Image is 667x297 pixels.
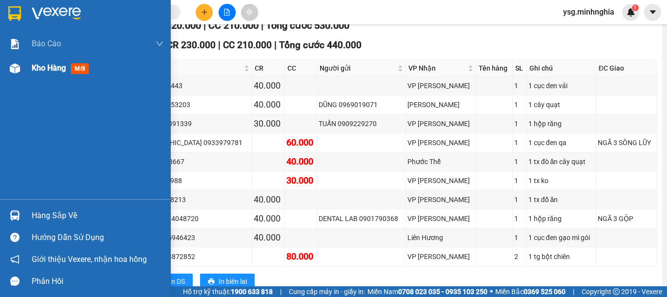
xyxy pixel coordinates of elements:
td: VP Chí Công [406,114,476,133]
div: [PERSON_NAME] [407,99,474,110]
div: DŨNG 0969019071 [319,99,404,110]
div: 80.000 [286,250,315,263]
span: | [274,39,277,51]
div: Phước Thể [407,156,474,167]
div: VP [PERSON_NAME] [407,213,474,224]
span: plus [201,9,208,16]
div: 1 cục đen gạo mì gói [528,232,594,243]
img: logo-vxr [8,6,21,21]
div: 30.000 [286,174,315,187]
span: Báo cáo [32,37,61,50]
div: 1 [514,99,525,110]
td: NGÃ 3 GỘP [596,209,657,228]
div: 1 tx đò ăn cây quạt [528,156,594,167]
button: file-add [219,4,236,21]
div: 40.000 [286,155,315,168]
div: 40.000 [254,79,283,93]
div: [DEMOGRAPHIC_DATA] 0933979781 [131,137,250,148]
button: printerIn biên lai [200,274,255,289]
div: GÁI 0382117443 [131,80,250,91]
div: 1 tg bột chiên [528,251,594,262]
div: PHONG 0913872852 [131,251,250,262]
div: 40.000 [254,193,283,206]
span: ysg.minhnghia [555,6,622,18]
span: | [280,286,282,297]
span: ⚪️ [490,290,493,294]
div: 1 tx đồ ăn [528,194,594,205]
span: Tổng cước 530.000 [266,19,349,31]
div: 1 cục den vải [528,80,594,91]
th: ĐC Giao [596,60,657,76]
img: icon-new-feature [627,8,635,17]
span: CC 210.000 [223,39,272,51]
strong: 1900 633 818 [231,288,273,296]
div: VP [PERSON_NAME] [407,137,474,148]
button: caret-down [644,4,661,21]
span: Kho hàng [32,63,66,73]
div: 2 [514,251,525,262]
span: Miền Nam [367,286,487,297]
div: 1 hộp răng [528,213,594,224]
td: Liên Hương [406,228,476,247]
td: VP Phan Thiết [406,247,476,266]
th: CC [285,60,317,76]
img: warehouse-icon [10,63,20,74]
div: BS. HIỀN 0374048720 [131,213,250,224]
button: aim [241,4,258,21]
td: VP Phan Rí [406,171,476,190]
span: In biên lai [219,276,247,287]
td: VP Chí Công [406,76,476,95]
div: PHONG 0945946423 [131,232,250,243]
strong: 0708 023 035 - 0935 103 250 [398,288,487,296]
span: | [261,19,263,31]
div: Hàng sắp về [32,208,163,223]
td: Phước Thể [406,152,476,171]
div: TUẤN 0909229270 [319,118,404,129]
span: | [573,286,574,297]
div: Hướng dẫn sử dụng [32,230,163,245]
span: CR 230.000 [167,39,216,51]
span: Tổng cước 440.000 [279,39,362,51]
td: VP Phan Rí [406,209,476,228]
div: BS THI 0865391339 [131,118,250,129]
th: SL [513,60,527,76]
div: VIỆT 0833338213 [131,194,250,205]
div: VP [PERSON_NAME] [407,194,474,205]
div: DENTAL LAB 0901790368 [319,213,404,224]
span: copyright [613,288,620,295]
span: question-circle [10,233,20,242]
th: Ghi chú [527,60,596,76]
span: file-add [223,9,230,16]
span: notification [10,255,20,264]
span: | [203,19,206,31]
div: 60.000 [286,136,315,149]
button: printerIn DS [151,274,193,289]
div: 1 cây quạt [528,99,594,110]
strong: 0369 525 060 [524,288,566,296]
div: VP [PERSON_NAME] [407,175,474,186]
div: 1 [514,80,525,91]
img: solution-icon [10,39,20,49]
span: 1 [633,4,637,11]
div: 1 [514,194,525,205]
div: VP [PERSON_NAME] [407,80,474,91]
span: Miền Bắc [495,286,566,297]
span: VP Nhận [408,63,466,74]
span: | [218,39,221,51]
span: message [10,277,20,286]
th: CR [252,60,284,76]
div: NỮ 0933918988 [131,175,250,186]
div: Phản hồi [32,274,163,289]
td: VP Phan Rí [406,133,476,152]
div: Liên Hương [407,232,474,243]
span: Người nhận [132,63,242,74]
div: 1 [514,232,525,243]
span: Cung cấp máy in - giấy in: [289,286,365,297]
span: Giới thiệu Vexere, nhận hoa hồng [32,253,147,265]
td: Lương Sơn [406,95,476,114]
div: 1 tx ko [528,175,594,186]
div: 1 [514,118,525,129]
span: mới [71,63,89,74]
div: 1 hộp răng [528,118,594,129]
div: 1 cục đen qa [528,137,594,148]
